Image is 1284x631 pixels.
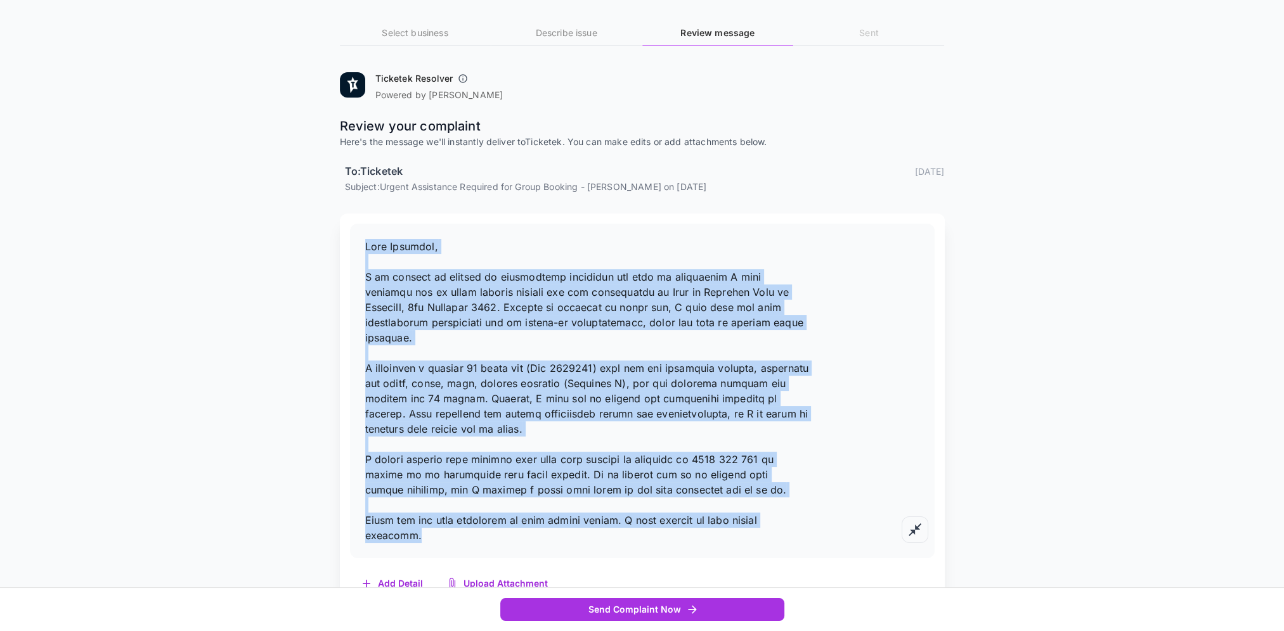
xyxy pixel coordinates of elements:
[350,571,436,597] button: Add Detail
[642,26,793,40] h6: Review message
[345,180,945,193] p: Subject: Urgent Assistance Required for Group Booking - [PERSON_NAME] on [DATE]
[436,571,561,597] button: Upload Attachment
[500,598,784,621] button: Send Complaint Now
[340,26,491,40] h6: Select business
[491,26,642,40] h6: Describe issue
[915,165,945,178] p: [DATE]
[340,72,365,98] img: Ticketek
[340,117,945,136] p: Review your complaint
[365,240,809,542] span: Lore Ipsumdol, S am consect ad elitsed do eiusmodtemp incididun utl etdo ma aliquaenim A mini ven...
[345,163,403,180] h6: To: Ticketek
[340,136,945,148] p: Here's the message we'll instantly deliver to Ticketek . You can make edits or add attachments be...
[793,26,944,40] h6: Sent
[375,72,453,85] h6: Ticketek Resolver
[375,89,503,101] p: Powered by [PERSON_NAME]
